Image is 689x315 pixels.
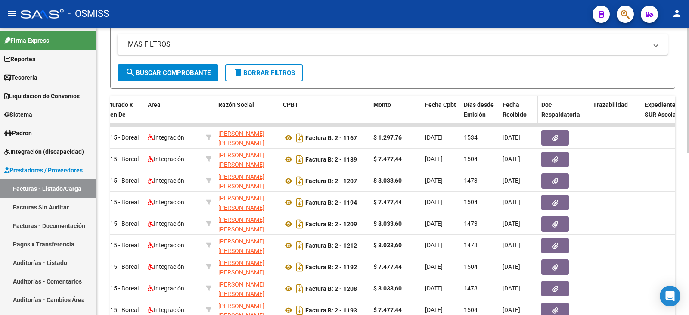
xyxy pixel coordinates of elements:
[373,242,402,249] strong: $ 8.033,60
[294,260,305,274] i: Descargar documento
[464,156,478,162] span: 1504
[464,285,478,292] span: 1473
[106,199,139,206] span: B15 - Boreal
[97,96,144,134] datatable-header-cell: Facturado x Orden De
[645,101,683,118] span: Expediente SUR Asociado
[425,101,456,108] span: Fecha Cpbt
[425,199,443,206] span: [DATE]
[148,156,184,162] span: Integración
[233,69,295,77] span: Borrar Filtros
[373,306,402,313] strong: $ 7.477,44
[4,128,32,138] span: Padrón
[68,4,109,23] span: - OSMISS
[425,306,443,313] span: [DATE]
[148,285,184,292] span: Integración
[425,220,443,227] span: [DATE]
[499,96,538,134] datatable-header-cell: Fecha Recibido
[464,263,478,270] span: 1504
[218,281,264,298] span: [PERSON_NAME] [PERSON_NAME]
[106,263,139,270] span: B15 - Boreal
[148,199,184,206] span: Integración
[305,134,357,141] strong: Factura B: 2 - 1167
[460,96,499,134] datatable-header-cell: Días desde Emisión
[218,280,276,298] div: 27302214080
[305,307,357,314] strong: Factura B: 2 - 1193
[218,173,264,190] span: [PERSON_NAME] [PERSON_NAME]
[125,69,211,77] span: Buscar Comprobante
[218,150,276,168] div: 27302214080
[503,220,520,227] span: [DATE]
[218,101,254,108] span: Razón Social
[464,134,478,141] span: 1534
[125,67,136,78] mat-icon: search
[148,242,184,249] span: Integración
[373,220,402,227] strong: $ 8.033,60
[4,110,32,119] span: Sistema
[148,220,184,227] span: Integración
[100,101,133,118] span: Facturado x Orden De
[503,285,520,292] span: [DATE]
[373,156,402,162] strong: $ 7.477,44
[279,96,370,134] datatable-header-cell: CPBT
[373,177,402,184] strong: $ 8.033,60
[4,91,80,101] span: Liquidación de Convenios
[305,221,357,228] strong: Factura B: 2 - 1209
[305,242,357,249] strong: Factura B: 2 - 1212
[106,220,139,227] span: B15 - Boreal
[215,96,279,134] datatable-header-cell: Razón Social
[218,193,276,212] div: 27302214080
[672,8,682,19] mat-icon: person
[218,216,264,233] span: [PERSON_NAME] [PERSON_NAME]
[4,73,37,82] span: Tesorería
[503,177,520,184] span: [DATE]
[503,156,520,162] span: [DATE]
[218,237,276,255] div: 27302214080
[503,101,527,118] span: Fecha Recibido
[464,220,478,227] span: 1473
[294,153,305,166] i: Descargar documento
[106,156,139,162] span: B15 - Boreal
[464,242,478,249] span: 1473
[464,306,478,313] span: 1504
[294,131,305,145] i: Descargar documento
[218,259,264,276] span: [PERSON_NAME] [PERSON_NAME]
[294,239,305,253] i: Descargar documento
[218,238,264,255] span: [PERSON_NAME] [PERSON_NAME]
[118,64,218,81] button: Buscar Comprobante
[464,101,494,118] span: Días desde Emisión
[294,174,305,188] i: Descargar documento
[373,199,402,206] strong: $ 7.477,44
[106,306,139,313] span: B15 - Boreal
[593,101,628,108] span: Trazabilidad
[373,285,402,292] strong: $ 8.033,60
[4,147,84,156] span: Integración (discapacidad)
[294,217,305,231] i: Descargar documento
[218,152,264,168] span: [PERSON_NAME] [PERSON_NAME]
[370,96,422,134] datatable-header-cell: Monto
[464,199,478,206] span: 1504
[106,134,139,141] span: B15 - Boreal
[641,96,689,134] datatable-header-cell: Expediente SUR Asociado
[422,96,460,134] datatable-header-cell: Fecha Cpbt
[425,263,443,270] span: [DATE]
[294,196,305,209] i: Descargar documento
[541,101,580,118] span: Doc Respaldatoria
[538,96,590,134] datatable-header-cell: Doc Respaldatoria
[218,172,276,190] div: 27302214080
[425,177,443,184] span: [DATE]
[225,64,303,81] button: Borrar Filtros
[148,263,184,270] span: Integración
[148,177,184,184] span: Integración
[148,306,184,313] span: Integración
[373,134,402,141] strong: $ 1.297,76
[425,242,443,249] span: [DATE]
[118,34,668,55] mat-expansion-panel-header: MAS FILTROS
[218,258,276,276] div: 27302214080
[590,96,641,134] datatable-header-cell: Trazabilidad
[144,96,202,134] datatable-header-cell: Area
[106,285,139,292] span: B15 - Boreal
[373,101,391,108] span: Monto
[503,263,520,270] span: [DATE]
[503,242,520,249] span: [DATE]
[425,285,443,292] span: [DATE]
